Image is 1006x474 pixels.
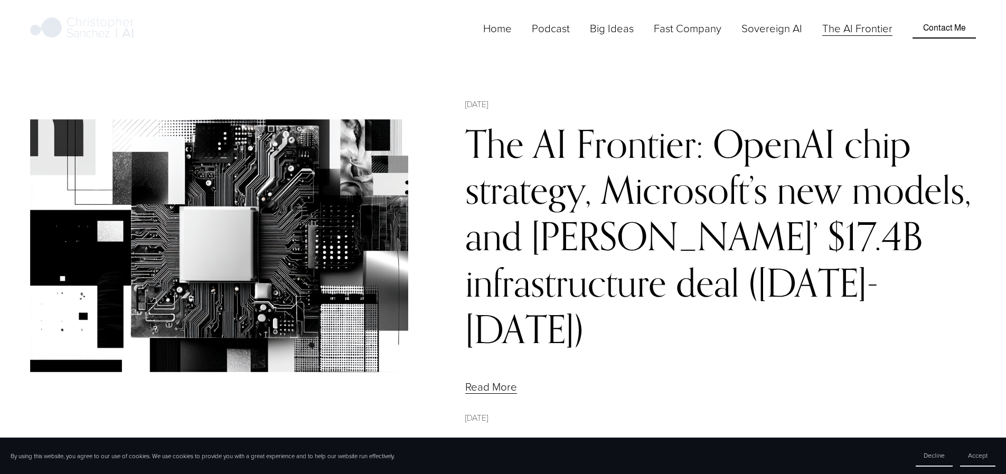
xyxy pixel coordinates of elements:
[11,452,394,460] p: By using this website, you agree to our use of cookies. We use cookies to provide you with a grea...
[30,119,408,372] img: The AI Frontier: OpenAI chip strategy, Microsoft’s new models, and Nebius’ $17.4B infrastructure ...
[590,21,634,36] span: Big Ideas
[822,20,892,37] a: The AI Frontier
[590,20,634,37] a: folder dropdown
[968,451,988,460] span: Accept
[30,15,134,42] img: Christopher Sanchez | AI
[483,20,512,37] a: Home
[913,18,975,38] a: Contact Me
[465,120,971,352] a: The AI Frontier: OpenAI chip strategy, Microsoft’s new models, and [PERSON_NAME]’ $17.4B infrastr...
[741,20,802,37] a: Sovereign AI
[465,411,488,424] time: [DATE]
[924,451,945,460] span: Decline
[960,445,995,467] button: Accept
[465,98,488,110] time: [DATE]
[916,445,953,467] button: Decline
[465,379,517,394] a: Read More
[654,21,721,36] span: Fast Company
[532,20,570,37] a: Podcast
[654,20,721,37] a: folder dropdown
